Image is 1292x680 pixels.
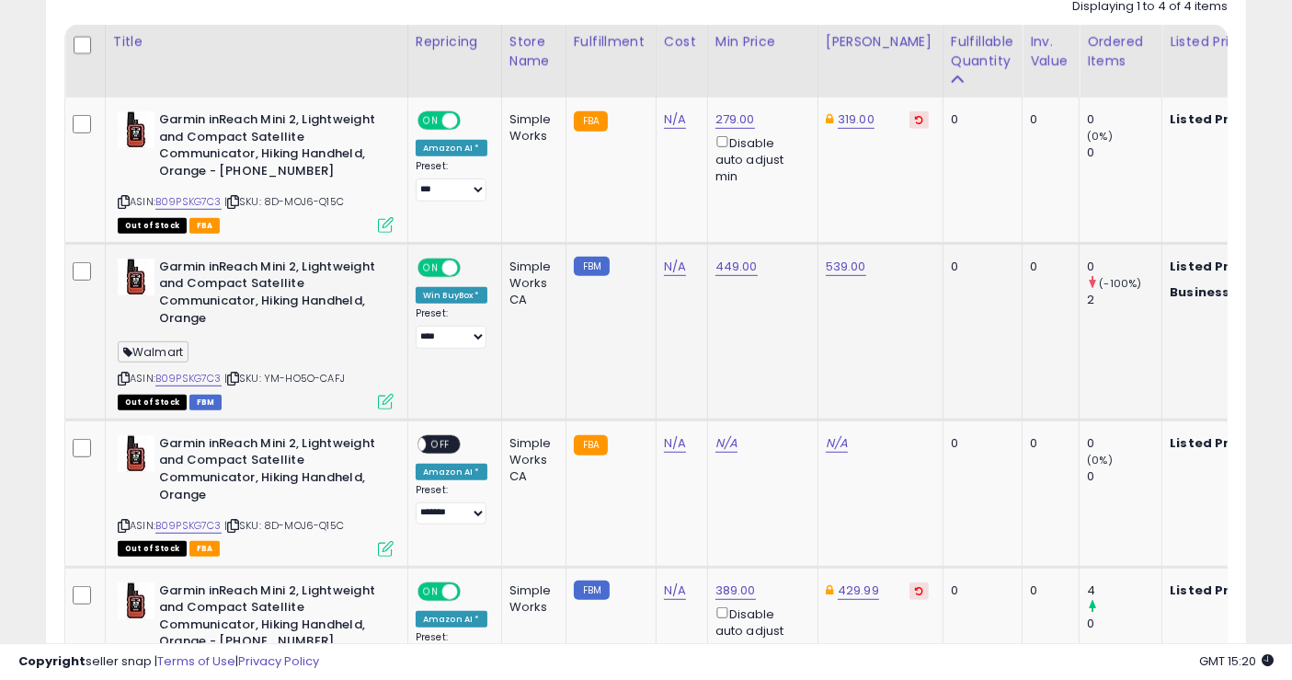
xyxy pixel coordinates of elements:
b: Listed Price: [1170,258,1253,275]
small: FBM [574,257,610,276]
span: | SKU: 8D-MOJ6-Q15C [224,194,344,209]
div: Fulfillment [574,32,648,52]
div: 0 [1087,468,1161,485]
a: B09PSKG7C3 [155,518,222,534]
div: 0 [1087,259,1161,275]
span: | SKU: 8D-MOJ6-Q15C [224,518,344,533]
div: ASIN: [118,435,394,555]
span: Walmart [118,341,189,363]
div: Fulfillable Quantity [951,32,1014,71]
div: 0 [1087,111,1161,128]
b: Listed Price: [1170,582,1253,599]
div: Preset: [416,160,487,201]
div: 2 [1087,292,1161,308]
div: ASIN: [118,111,394,231]
img: 31DZAOvEyNL._SL40_.jpg [118,435,154,472]
b: Listed Price: [1170,110,1253,128]
small: (0%) [1087,453,1113,467]
div: 0 [1030,259,1065,275]
strong: Copyright [18,652,86,670]
span: ON [419,113,442,129]
a: N/A [715,434,737,453]
div: Min Price [715,32,810,52]
a: 279.00 [715,110,755,129]
span: All listings that are currently out of stock and unavailable for purchase on Amazon [118,541,187,557]
img: 31DZAOvEyNL._SL40_.jpg [118,111,154,148]
b: Listed Price: [1170,434,1253,452]
b: Garmin inReach Mini 2, Lightweight and Compact Satellite Communicator, Hiking Handheld, Orange [159,259,383,331]
a: N/A [664,582,686,600]
div: 0 [1030,582,1065,599]
b: Garmin inReach Mini 2, Lightweight and Compact Satellite Communicator, Hiking Handheld, Orange - ... [159,111,383,184]
span: All listings that are currently out of stock and unavailable for purchase on Amazon [118,218,187,234]
span: ON [419,259,442,275]
div: 0 [951,582,1008,599]
span: All listings that are currently out of stock and unavailable for purchase on Amazon [118,395,187,410]
a: 539.00 [826,258,866,276]
span: OFF [458,583,487,599]
div: 0 [1030,111,1065,128]
div: Simple Works [509,111,552,144]
small: (-100%) [1099,276,1141,291]
span: | SKU: YM-HO5O-CAFJ [224,371,345,386]
div: Amazon AI * [416,140,487,156]
a: 449.00 [715,258,758,276]
div: 0 [1087,435,1161,452]
div: Amazon AI * [416,611,487,628]
a: N/A [664,434,686,453]
div: Title [113,32,400,52]
b: Garmin inReach Mini 2, Lightweight and Compact Satellite Communicator, Hiking Handheld, Orange [159,435,383,508]
div: Simple Works CA [509,435,552,486]
b: Garmin inReach Mini 2, Lightweight and Compact Satellite Communicator, Hiking Handheld, Orange - ... [159,582,383,655]
small: (0%) [1087,129,1113,144]
div: 0 [1030,435,1065,452]
a: N/A [826,434,848,453]
div: 0 [1087,616,1161,632]
div: 0 [1087,144,1161,161]
div: Disable auto adjust min [715,604,804,656]
div: [PERSON_NAME] [826,32,935,52]
img: 31DZAOvEyNL._SL40_.jpg [118,259,154,295]
div: Simple Works CA [509,259,552,309]
div: ASIN: [118,259,394,408]
a: 429.99 [838,582,879,600]
div: Win BuyBox * [416,287,487,304]
a: N/A [664,258,686,276]
div: 0 [951,259,1008,275]
span: 2025-09-8 15:20 GMT [1199,652,1274,670]
div: 4 [1087,582,1161,599]
div: 0 [951,435,1008,452]
span: OFF [458,113,487,129]
img: 31DZAOvEyNL._SL40_.jpg [118,582,154,619]
div: Disable auto adjust min [715,133,804,185]
div: Store Name [509,32,558,71]
small: FBM [574,581,610,600]
div: Ordered Items [1087,32,1154,71]
small: FBA [574,111,608,132]
a: N/A [664,110,686,129]
span: FBA [189,541,221,557]
a: 389.00 [715,582,756,600]
a: B09PSKG7C3 [155,194,222,210]
div: Repricing [416,32,494,52]
span: FBA [189,218,221,234]
div: Inv. value [1030,32,1071,71]
div: Preset: [416,484,487,524]
div: Cost [664,32,700,52]
span: OFF [426,436,455,452]
a: B09PSKG7C3 [155,371,222,386]
a: Terms of Use [157,652,235,670]
div: Preset: [416,307,487,348]
div: Simple Works [509,582,552,616]
div: 0 [951,111,1008,128]
span: OFF [458,259,487,275]
div: seller snap | | [18,653,319,671]
a: 319.00 [838,110,875,129]
small: FBA [574,435,608,455]
a: Privacy Policy [238,652,319,670]
div: Amazon AI * [416,464,487,480]
span: ON [419,583,442,599]
b: Business Price: [1170,283,1271,301]
span: FBM [189,395,223,410]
